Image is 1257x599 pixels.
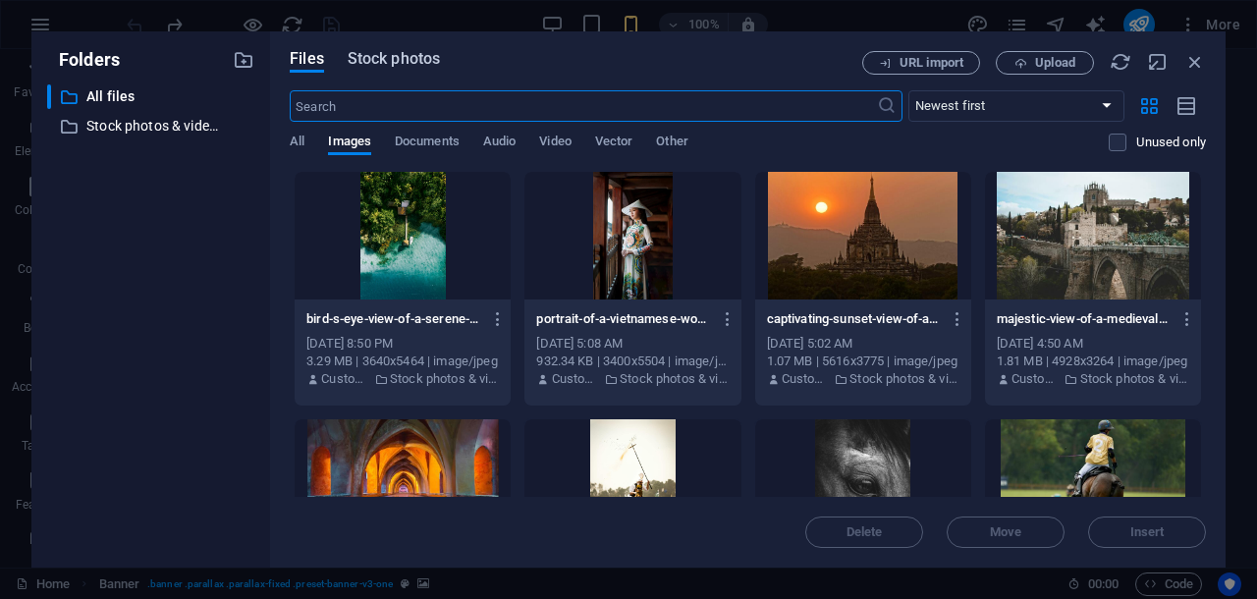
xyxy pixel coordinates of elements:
p: Customer [782,370,830,388]
p: Stock photos & videos [1080,370,1189,388]
span: Upload [1035,57,1075,69]
span: Video [539,130,571,157]
div: 932.34 KB | 3400x5504 | image/jpeg [536,353,729,370]
p: captivating-sunset-view-of-ananda-temple-in-bagan-myanmar-highlighting-its-architectural-beauty-W... [767,310,942,328]
span: Other [656,130,687,157]
div: By: Customer | Folder: Stock photos & videos [306,370,499,388]
div: [DATE] 8:50 PM [306,335,499,353]
p: Stock photos & videos [390,370,499,388]
div: By: Customer | Folder: Stock photos & videos [997,370,1189,388]
p: All files [86,85,218,108]
span: Documents [395,130,460,157]
span: URL import [900,57,963,69]
p: Stock photos & videos [620,370,729,388]
i: Create new folder [233,49,254,71]
button: URL import [862,51,980,75]
p: Customer [1011,370,1060,388]
div: By: Customer | Folder: Stock photos & videos [767,370,959,388]
p: Displays only files that are not in use on the website. Files added during this session can still... [1136,134,1206,151]
i: Reload [1110,51,1131,73]
p: majestic-view-of-a-medieval-bridge-and-castle-in-toledo-spain-with-lush-green-surroundings-n3sWxv... [997,310,1172,328]
p: Customer [321,370,369,388]
span: All [290,130,304,157]
div: By: Customer | Folder: Stock photos & videos [536,370,729,388]
div: [DATE] 5:08 AM [536,335,729,353]
button: Upload [996,51,1094,75]
p: Customer [552,370,600,388]
div: [DATE] 5:02 AM [767,335,959,353]
div: [DATE] 4:50 AM [997,335,1189,353]
i: Close [1184,51,1206,73]
p: Stock photos & videos [849,370,958,388]
div: Stock photos & videos [47,114,254,138]
div: 1.07 MB | 5616x3775 | image/jpeg [767,353,959,370]
div: ​ [47,84,51,109]
div: 1.81 MB | 4928x3264 | image/jpeg [997,353,1189,370]
div: 3.29 MB | 3640x5464 | image/jpeg [306,353,499,370]
p: Stock photos & videos [86,115,218,137]
span: Files [290,47,324,71]
p: Folders [47,47,120,73]
div: Stock photos & videos [47,114,219,138]
p: bird-s-eye-view-of-a-serene-tropical-setting-in-tulum-featuring-lush-palm-trees-and-azure-waters-... [306,310,481,328]
span: Vector [595,130,633,157]
span: Stock photos [348,47,440,71]
i: Minimize [1147,51,1169,73]
input: Search [290,90,876,122]
span: Images [328,130,371,157]
span: Audio [483,130,516,157]
p: portrait-of-a-vietnamese-woman-in-ao-dai-exploring-hoi-an-s-rich-culture-sqO2R-hMjU2P_6B6Ra_I2A.jpeg [536,310,711,328]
